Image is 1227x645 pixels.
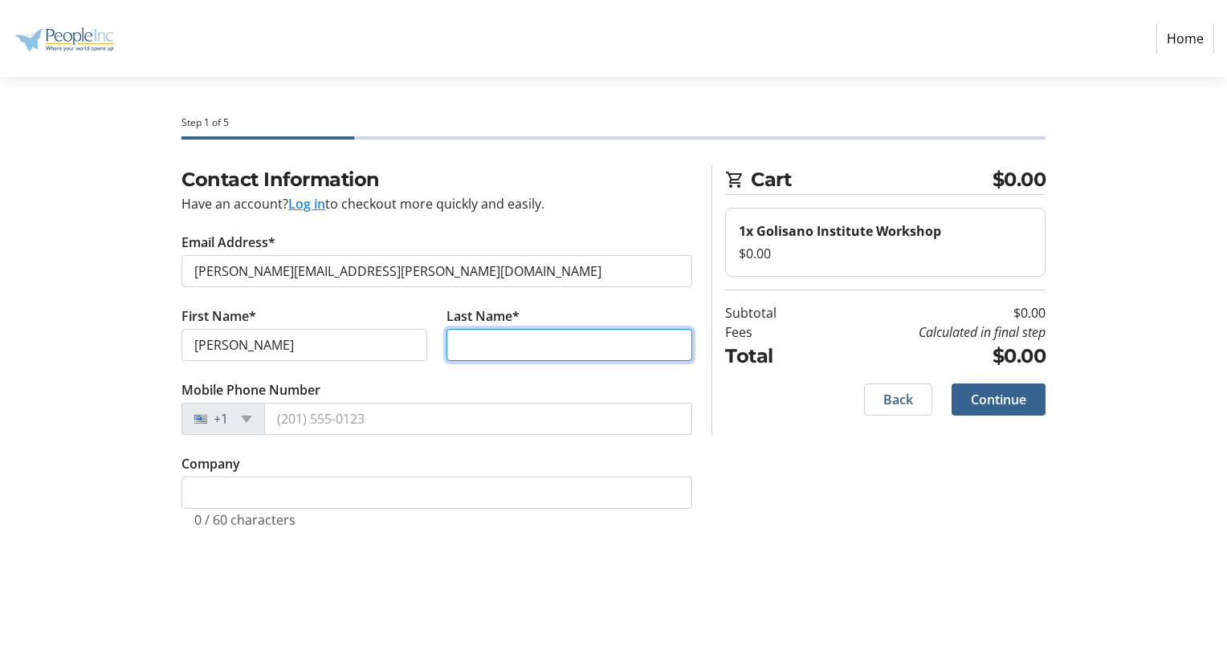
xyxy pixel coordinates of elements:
[181,233,275,252] label: Email Address*
[739,222,941,240] strong: 1x Golisano Institute Workshop
[817,303,1046,322] td: $0.00
[181,306,256,326] label: First Name*
[725,322,817,342] td: Fees
[1156,23,1214,54] a: Home
[725,342,817,371] td: Total
[739,244,1032,263] div: $0.00
[264,403,692,435] input: (201) 555-0123
[751,165,993,194] span: Cart
[13,6,127,71] img: People Inc.'s Logo
[181,165,692,194] h2: Contact Information
[817,342,1046,371] td: $0.00
[181,454,240,473] label: Company
[194,511,296,529] tr-character-limit: 0 / 60 characters
[288,194,325,213] button: Log in
[993,165,1046,194] span: $0.00
[883,390,913,409] span: Back
[952,383,1046,416] button: Continue
[817,322,1046,342] td: Calculated in final step
[181,116,1046,130] div: Step 1 of 5
[864,383,932,416] button: Back
[725,303,817,322] td: Subtotal
[971,390,1026,409] span: Continue
[181,194,692,213] div: Have an account? to checkout more quickly and easily.
[446,306,520,326] label: Last Name*
[181,380,320,400] label: Mobile Phone Number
